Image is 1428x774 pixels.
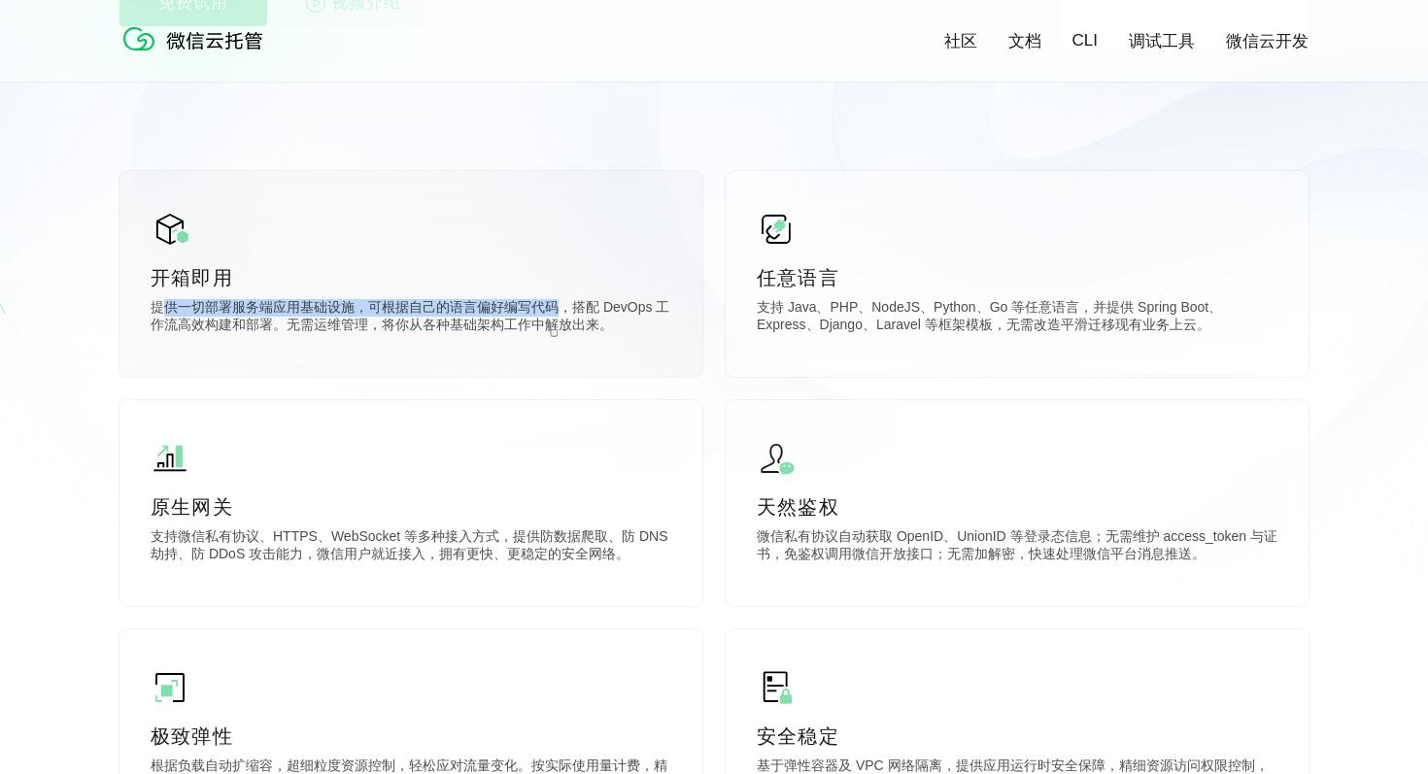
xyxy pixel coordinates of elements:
[1072,31,1098,50] a: CLI
[1129,30,1195,52] a: 调试工具
[757,723,1277,750] p: 安全稳定
[151,723,671,750] p: 极致弹性
[757,264,1277,291] p: 任意语言
[119,19,275,58] img: 微信云托管
[1008,30,1041,52] a: 文档
[944,30,977,52] a: 社区
[1226,30,1309,52] a: 微信云开发
[757,528,1277,567] p: 微信私有协议自动获取 OpenID、UnionID 等登录态信息；无需维护 access_token 与证书，免鉴权调用微信开放接口；无需加解密，快速处理微信平台消息推送。
[151,264,671,291] p: 开箱即用
[757,299,1277,338] p: 支持 Java、PHP、NodeJS、Python、Go 等任意语言，并提供 Spring Boot、Express、Django、Laravel 等框架模板，无需改造平滑迁移现有业务上云。
[151,493,671,521] p: 原生网关
[151,299,671,338] p: 提供一切部署服务端应用基础设施，可根据自己的语言偏好编写代码，搭配 DevOps 工作流高效构建和部署。无需运维管理，将你从各种基础架构工作中解放出来。
[119,45,275,61] a: 微信云托管
[151,528,671,567] p: 支持微信私有协议、HTTPS、WebSocket 等多种接入方式，提供防数据爬取、防 DNS 劫持、防 DDoS 攻击能力，微信用户就近接入，拥有更快、更稳定的安全网络。
[757,493,1277,521] p: 天然鉴权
